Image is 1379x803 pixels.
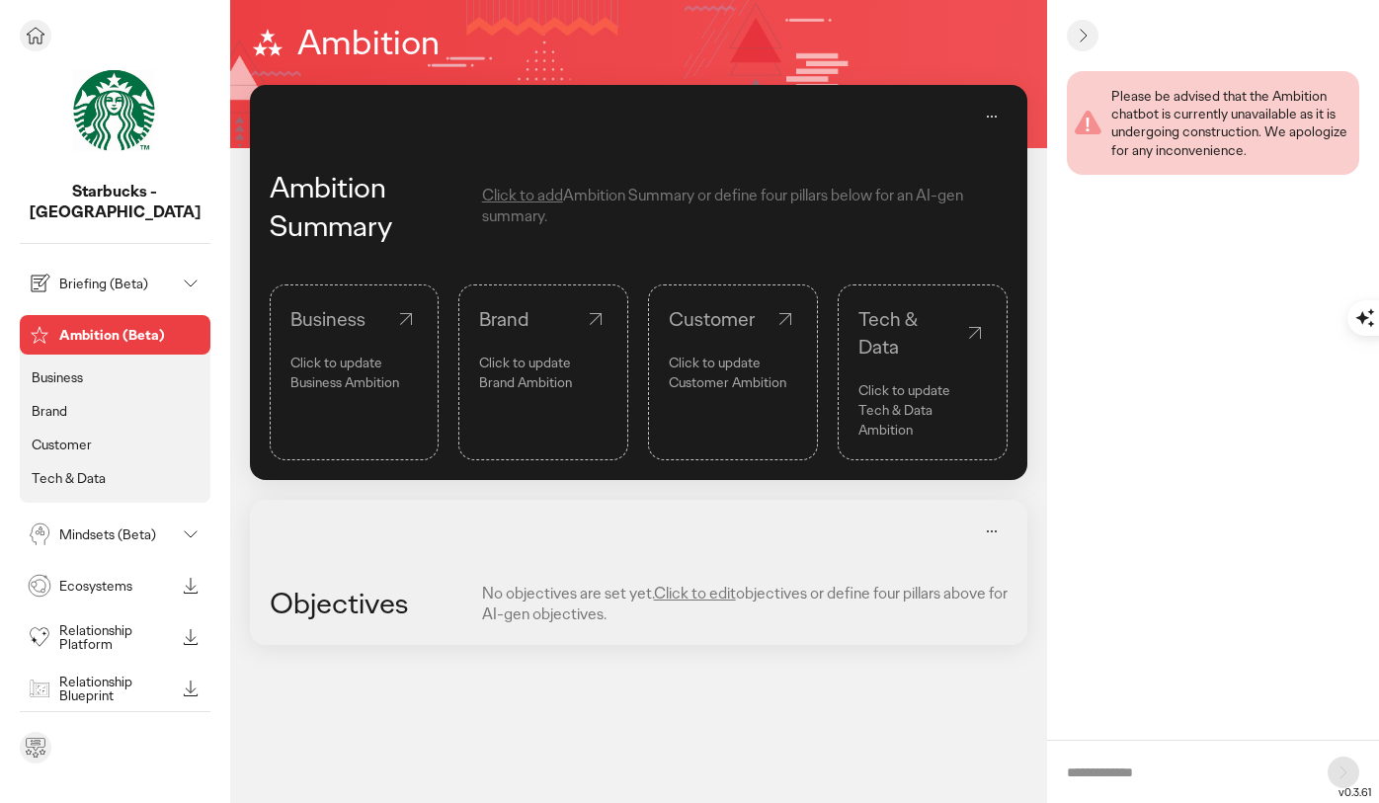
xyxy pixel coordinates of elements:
[270,584,462,625] div: Objectives
[648,284,818,460] a: CustomerClick to update Customer Ambition
[32,402,67,420] p: Brand
[32,469,106,487] p: Tech & Data
[290,305,419,333] div: Business
[858,380,987,400] p: Click to update
[290,353,419,372] p: Click to update
[59,277,175,290] p: Briefing (Beta)
[482,185,563,205] span: Click to add
[654,583,736,603] span: Click to edit
[270,168,462,245] div: Ambition Summary
[1111,87,1351,159] div: Please be advised that the Ambition chatbot is currently unavailable as it is undergoing construc...
[59,328,203,342] p: Ambition (Beta)
[838,284,1008,460] a: Tech & DataClick to update Tech & Data Ambition
[669,305,797,333] div: Customer
[479,353,608,372] p: Click to update
[59,579,175,593] p: Ecosystems
[669,372,797,392] p: Customer Ambition
[20,732,51,763] div: Send feedback
[250,20,440,66] h1: Ambition
[59,527,175,541] p: Mindsets (Beta)
[59,675,175,702] p: Relationship Blueprint
[482,584,1008,625] div: No objectives are set yet. objectives or define four pillars above for AI-gen objectives.
[479,305,608,333] div: Brand
[482,186,984,227] div: Ambition Summary or define four pillars below for an AI-gen summary.
[270,284,440,460] a: BusinessClick to update Business Ambition
[858,400,987,440] p: Tech & Data Ambition
[32,436,92,453] p: Customer
[669,353,797,372] p: Click to update
[479,372,608,392] p: Brand Ambition
[32,368,83,386] p: Business
[290,372,419,392] p: Business Ambition
[59,623,175,651] p: Relationship Platform
[20,182,210,223] p: Starbucks - Mexico
[858,305,987,361] div: Tech & Data
[458,284,628,460] a: BrandClick to update Brand Ambition
[65,63,164,162] img: project avatar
